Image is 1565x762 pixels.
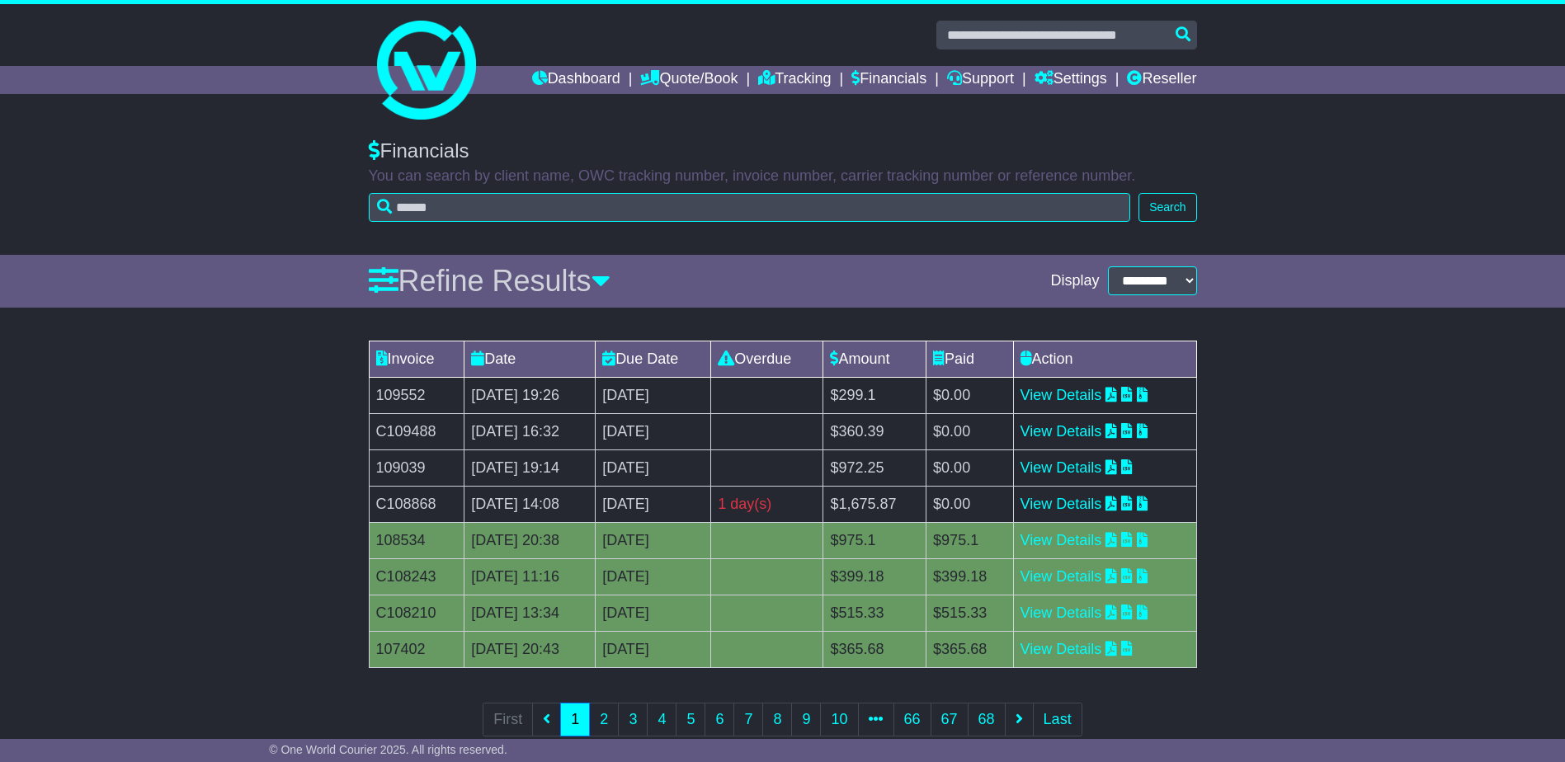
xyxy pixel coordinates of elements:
[532,66,620,94] a: Dashboard
[791,703,821,736] a: 9
[926,631,1013,667] td: $365.68
[926,413,1013,449] td: $0.00
[596,449,711,486] td: [DATE]
[762,703,792,736] a: 8
[820,703,858,736] a: 10
[369,595,464,631] td: C108210
[464,595,596,631] td: [DATE] 13:34
[823,413,926,449] td: $360.39
[618,703,648,736] a: 3
[947,66,1014,94] a: Support
[269,743,507,756] span: © One World Courier 2025. All rights reserved.
[369,449,464,486] td: 109039
[1021,496,1102,512] a: View Details
[1033,703,1082,736] a: Last
[926,449,1013,486] td: $0.00
[369,341,464,377] td: Invoice
[1021,387,1102,403] a: View Details
[1050,272,1099,290] span: Display
[1021,568,1102,585] a: View Details
[596,595,711,631] td: [DATE]
[733,703,763,736] a: 7
[705,703,734,736] a: 6
[464,341,596,377] td: Date
[926,595,1013,631] td: $515.33
[1138,193,1196,222] button: Search
[1021,459,1102,476] a: View Details
[823,341,926,377] td: Amount
[1035,66,1107,94] a: Settings
[464,486,596,522] td: [DATE] 14:08
[596,486,711,522] td: [DATE]
[369,522,464,558] td: 108534
[464,413,596,449] td: [DATE] 16:32
[823,522,926,558] td: $975.1
[369,167,1197,186] p: You can search by client name, OWC tracking number, invoice number, carrier tracking number or re...
[647,703,676,736] a: 4
[711,341,823,377] td: Overdue
[596,631,711,667] td: [DATE]
[640,66,738,94] a: Quote/Book
[596,522,711,558] td: [DATE]
[1021,604,1102,621] a: View Details
[1021,641,1102,657] a: View Details
[464,377,596,413] td: [DATE] 19:26
[823,449,926,486] td: $972.25
[1127,66,1196,94] a: Reseller
[464,522,596,558] td: [DATE] 20:38
[893,703,931,736] a: 66
[464,449,596,486] td: [DATE] 19:14
[718,493,816,515] div: 1 day(s)
[1013,341,1196,377] td: Action
[464,631,596,667] td: [DATE] 20:43
[931,703,969,736] a: 67
[823,631,926,667] td: $365.68
[823,595,926,631] td: $515.33
[596,413,711,449] td: [DATE]
[369,486,464,522] td: C108868
[589,703,619,736] a: 2
[1021,532,1102,548] a: View Details
[926,558,1013,595] td: $399.18
[926,486,1013,522] td: $0.00
[676,703,705,736] a: 5
[596,558,711,595] td: [DATE]
[968,703,1006,736] a: 68
[926,341,1013,377] td: Paid
[926,377,1013,413] td: $0.00
[596,341,711,377] td: Due Date
[464,558,596,595] td: [DATE] 11:16
[560,703,590,736] a: 1
[369,139,1197,163] div: Financials
[369,631,464,667] td: 107402
[369,413,464,449] td: C109488
[851,66,926,94] a: Financials
[1021,423,1102,440] a: View Details
[369,558,464,595] td: C108243
[596,377,711,413] td: [DATE]
[823,486,926,522] td: $1,675.87
[758,66,831,94] a: Tracking
[926,522,1013,558] td: $975.1
[369,264,610,298] a: Refine Results
[369,377,464,413] td: 109552
[823,558,926,595] td: $399.18
[823,377,926,413] td: $299.1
